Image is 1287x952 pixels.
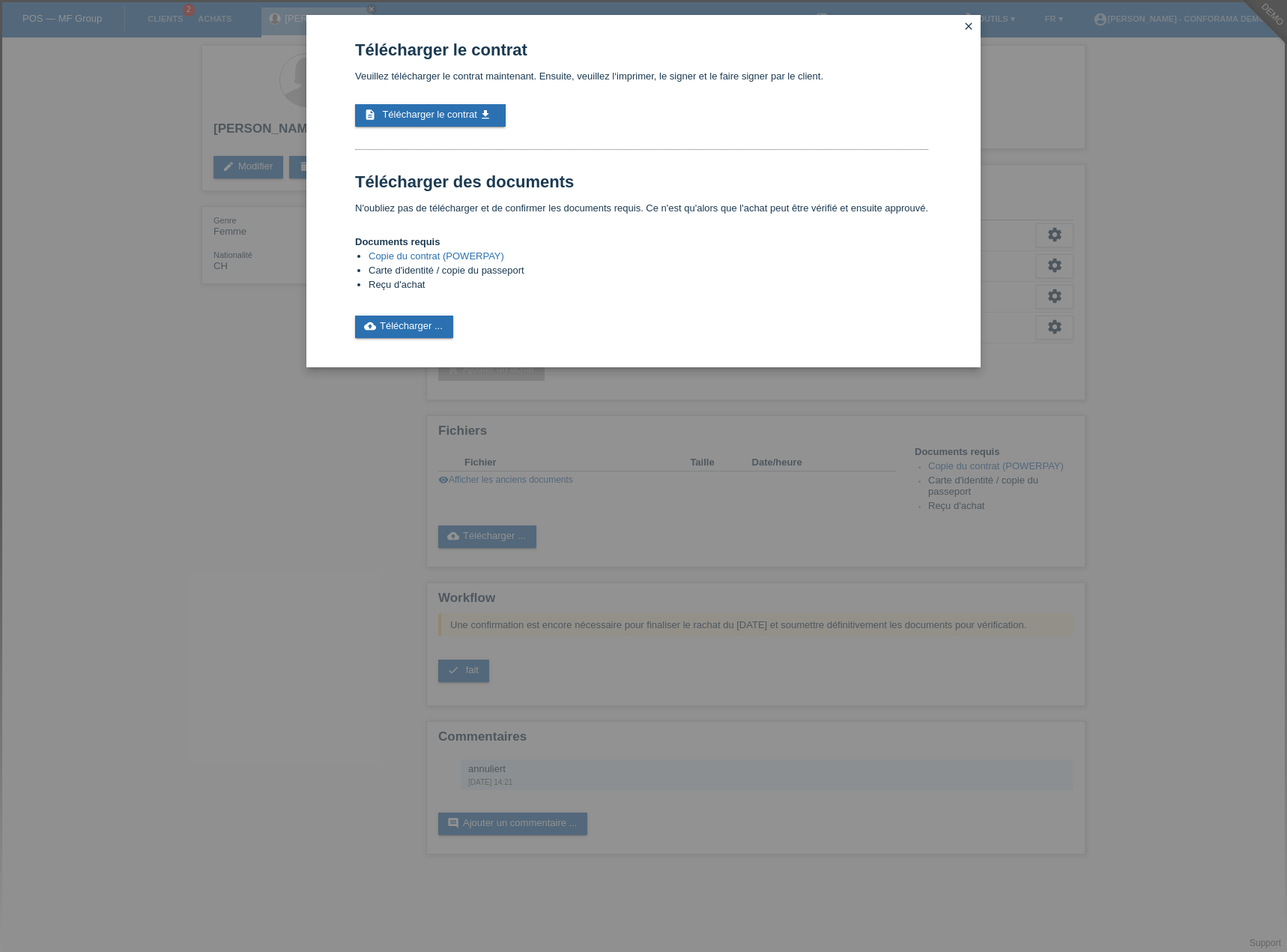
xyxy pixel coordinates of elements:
i: get_app [479,109,491,121]
h1: Télécharger des documents [355,172,928,191]
i: cloud_upload [364,320,376,332]
a: Copie du contrat (POWERPAY) [369,250,504,262]
p: N'oubliez pas de télécharger et de confirmer les documents requis. Ce n'est qu'alors que l'achat ... [355,202,928,214]
p: Veuillez télécharger le contrat maintenant. Ensuite, veuillez l‘imprimer, le signer et le faire s... [355,70,928,82]
i: close [963,20,975,32]
span: Télécharger le contrat [382,109,476,120]
a: close [959,19,978,36]
i: description [364,109,376,121]
a: description Télécharger le contrat get_app [355,104,506,127]
li: Reçu d'achat [369,279,928,293]
h4: Documents requis [355,236,928,247]
li: Carte d'identité / copie du passeport [369,265,928,279]
a: cloud_uploadTélécharger ... [355,316,453,338]
h1: Télécharger le contrat [355,40,928,59]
